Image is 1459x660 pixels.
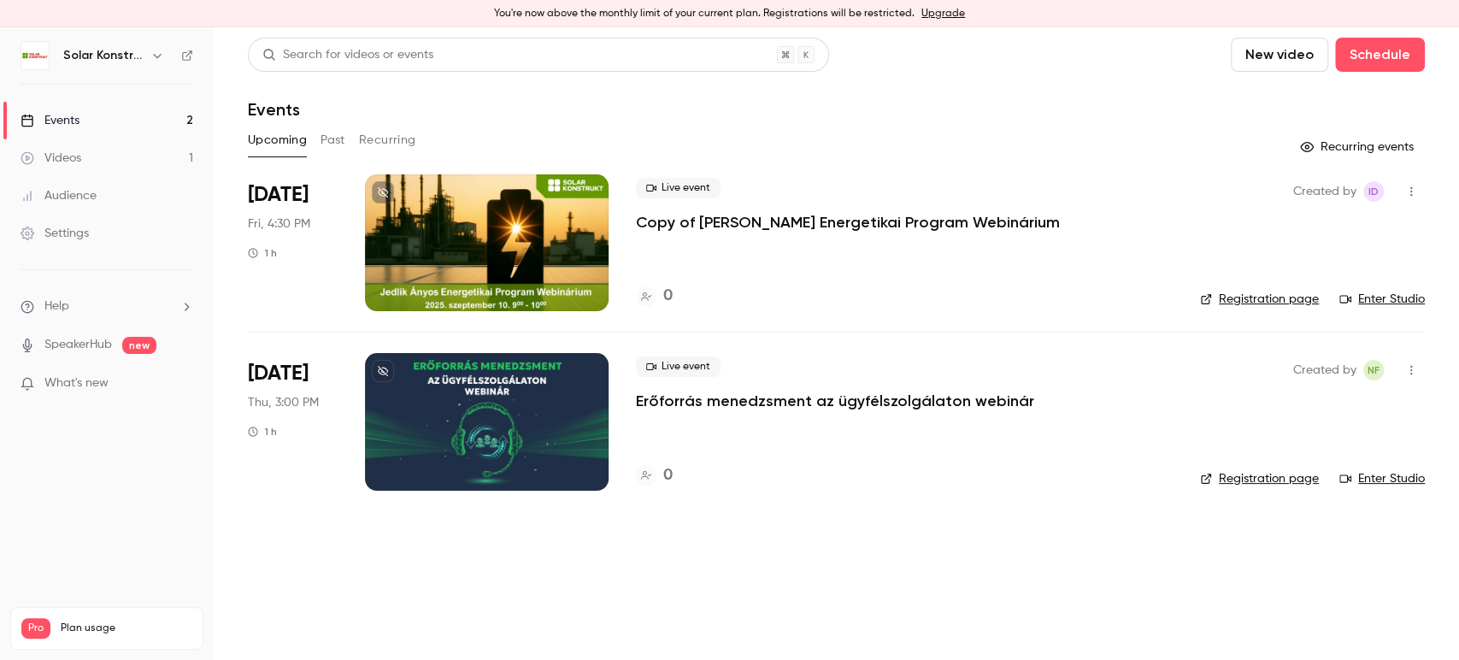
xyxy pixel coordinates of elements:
span: NF [1368,360,1380,380]
a: Erőforrás menedzsment az ügyfélszolgálaton webinár [636,391,1034,411]
span: Fri, 4:30 PM [248,215,310,233]
span: Created by [1293,360,1356,380]
span: [DATE] [248,181,309,209]
img: Solar Konstrukt Kft. [21,42,49,69]
button: Upcoming [248,127,307,154]
span: Help [44,298,69,315]
span: ID [1368,181,1379,202]
span: Live event [636,178,721,198]
button: Recurring [359,127,416,154]
iframe: Noticeable Trigger [173,376,193,392]
h4: 0 [663,285,673,308]
div: Events [21,112,79,129]
button: Schedule [1335,38,1425,72]
div: Sep 19 Fri, 4:30 PM (Europe/Budapest) [248,174,338,311]
div: Settings [21,225,89,242]
a: 0 [636,464,673,487]
a: Copy of [PERSON_NAME] Energetikai Program Webinárium [636,212,1060,233]
button: New video [1231,38,1328,72]
div: Search for videos or events [262,46,433,64]
a: Upgrade [921,7,965,21]
span: Live event [636,357,721,377]
span: Nóra Faragó [1363,360,1384,380]
span: Created by [1293,181,1356,202]
a: Registration page [1200,291,1319,308]
h1: Events [248,99,300,120]
span: Pro [21,618,50,639]
button: Recurring events [1292,133,1425,161]
div: 1 h [248,425,277,439]
h4: 0 [663,464,673,487]
div: Videos [21,150,81,167]
span: Istvan Dobo [1363,181,1384,202]
button: Past [321,127,345,154]
a: SpeakerHub [44,336,112,354]
a: Enter Studio [1339,470,1425,487]
a: Registration page [1200,470,1319,487]
div: Audience [21,187,97,204]
span: Thu, 3:00 PM [248,394,319,411]
h6: Solar Konstrukt Kft. [63,47,144,64]
div: Oct 16 Thu, 3:00 PM (Europe/Budapest) [248,353,338,490]
span: new [122,337,156,354]
span: [DATE] [248,360,309,387]
span: What's new [44,374,109,392]
div: 1 h [248,246,277,260]
a: Enter Studio [1339,291,1425,308]
a: 0 [636,285,673,308]
span: Plan usage [61,622,192,635]
li: help-dropdown-opener [21,298,193,315]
